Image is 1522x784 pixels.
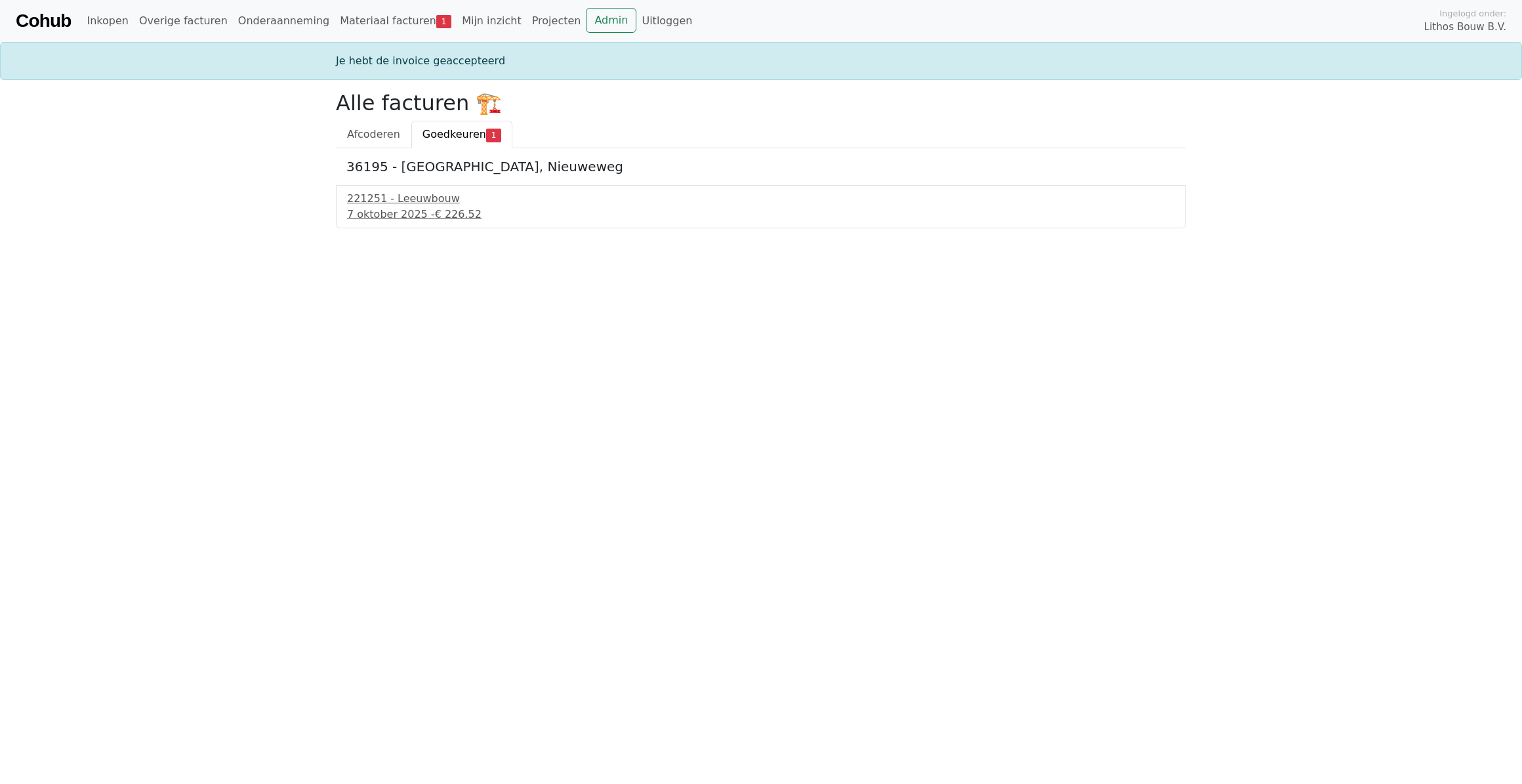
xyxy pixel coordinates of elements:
[1424,20,1506,35] span: Lithos Bouw B.V.
[486,129,501,142] span: 1
[346,159,1176,175] h5: 36195 - [GEOGRAPHIC_DATA], Nieuweweg
[435,208,482,220] span: € 226.52
[636,8,697,34] a: Uitloggen
[335,8,457,34] a: Materiaal facturen1
[347,191,1175,207] div: 221251 - Leeuwbouw
[422,128,486,140] span: Goedkeuren
[336,121,411,148] a: Afcoderen
[233,8,335,34] a: Onderaanneming
[16,5,71,37] a: Cohub
[347,207,1175,222] div: 7 oktober 2025 -
[81,8,133,34] a: Inkopen
[134,8,233,34] a: Overige facturen
[457,8,527,34] a: Mijn inzicht
[436,15,451,28] span: 1
[328,53,1194,69] div: Je hebt de invoice geaccepteerd
[347,128,400,140] span: Afcoderen
[411,121,512,148] a: Goedkeuren1
[336,91,1186,115] h2: Alle facturen 🏗️
[1439,7,1506,20] span: Ingelogd onder:
[347,191,1175,222] a: 221251 - Leeuwbouw7 oktober 2025 -€ 226.52
[586,8,636,33] a: Admin
[527,8,586,34] a: Projecten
